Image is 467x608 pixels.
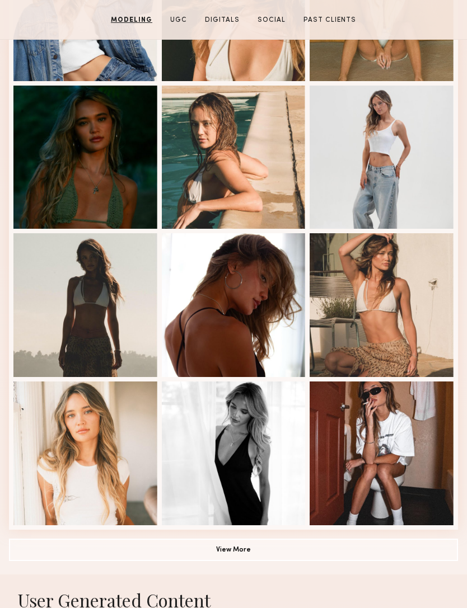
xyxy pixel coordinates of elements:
a: Digitals [200,15,244,25]
a: Social [253,15,290,25]
a: Modeling [106,15,157,25]
a: UGC [166,15,192,25]
button: View More [9,539,458,561]
a: Past Clients [299,15,361,25]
